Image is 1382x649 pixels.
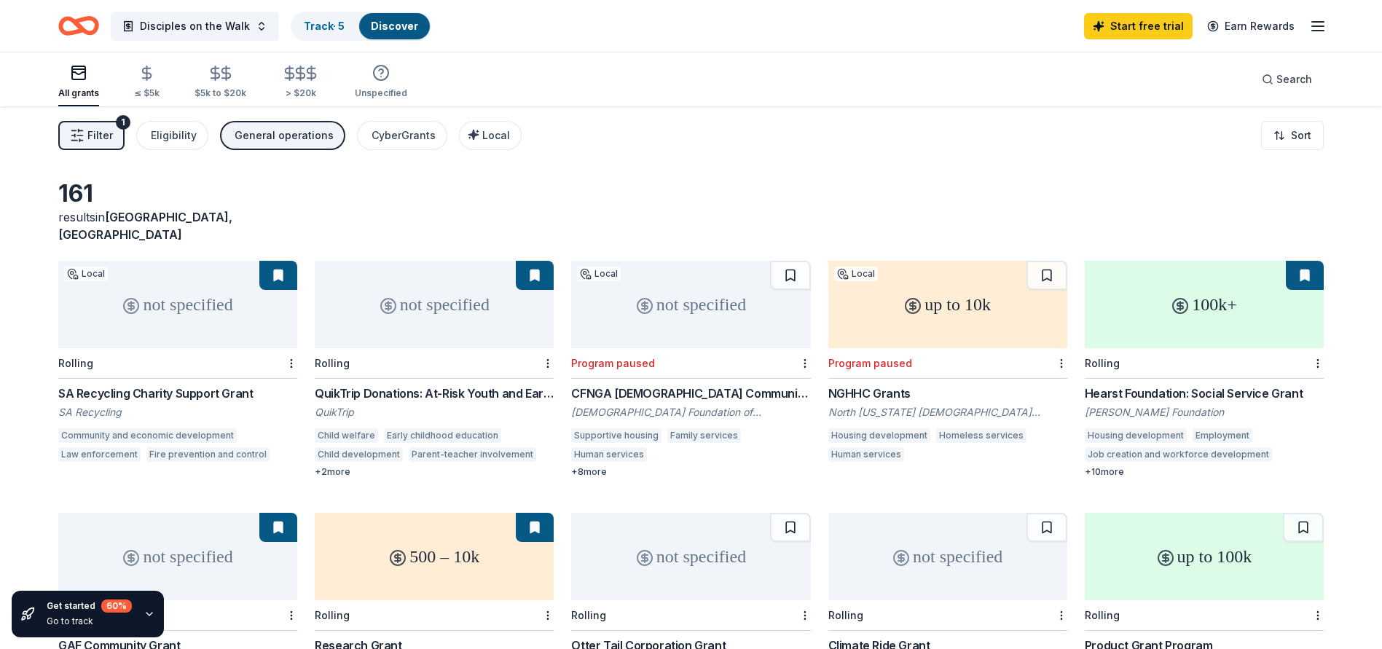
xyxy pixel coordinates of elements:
div: not specified [315,261,554,348]
button: $5k to $20k [195,59,246,106]
a: not specifiedLocalProgram pausedCFNGA [DEMOGRAPHIC_DATA] Community Grants[DEMOGRAPHIC_DATA] Found... [571,261,810,478]
div: Community and economic development [58,428,237,443]
a: not specifiedRollingQuikTrip Donations: At-Risk Youth and Early Childhood EducationQuikTripChild ... [315,261,554,478]
button: Local [459,121,522,150]
div: Program paused [571,357,655,369]
div: 500 – 10k [315,513,554,600]
a: Earn Rewards [1198,13,1303,39]
span: Search [1276,71,1312,88]
div: SA Recycling Charity Support Grant [58,385,297,402]
div: Unspecified [355,87,407,99]
div: All grants [58,87,99,99]
button: Track· 5Discover [291,12,431,41]
div: Rolling [1085,357,1120,369]
div: Rolling [315,357,350,369]
button: Unspecified [355,58,407,106]
button: CyberGrants [357,121,447,150]
div: NGHHC Grants [828,385,1067,402]
div: Rolling [58,357,93,369]
span: Local [482,129,510,141]
a: Discover [371,20,418,32]
div: [DEMOGRAPHIC_DATA] Foundation of [GEOGRAPHIC_DATA][US_STATE] [571,405,810,420]
a: Start free trial [1084,13,1193,39]
div: Homeless services [936,428,1026,443]
div: not specified [828,513,1067,600]
div: + 2 more [315,466,554,478]
div: Rolling [828,609,863,621]
div: Human services [828,447,904,462]
div: not specified [58,261,297,348]
button: Disciples on the Walk [111,12,279,41]
div: Rolling [315,609,350,621]
div: Rolling [1085,609,1120,621]
a: up to 10kLocalProgram pausedNGHHC GrantsNorth [US_STATE] [DEMOGRAPHIC_DATA] Housing and Homeless ... [828,261,1067,466]
div: Law enforcement [58,447,141,462]
div: Eligibility [151,127,197,144]
div: $5k to $20k [195,87,246,99]
div: Supportive housing [571,428,661,443]
div: 1 [116,115,130,130]
div: 100k+ [1085,261,1324,348]
div: ≤ $5k [134,87,160,99]
div: + 8 more [571,466,810,478]
div: Local [834,267,878,281]
div: 161 [58,179,297,208]
div: Housing development [1085,428,1187,443]
div: Parent-teacher involvement [409,447,536,462]
div: Early childhood education [384,428,501,443]
div: QuikTrip Donations: At-Risk Youth and Early Childhood Education [315,385,554,402]
div: Family services [667,428,741,443]
div: QuikTrip [315,405,554,420]
div: > $20k [281,87,320,99]
div: Go to track [47,615,132,627]
div: up to 10k [828,261,1067,348]
button: Sort [1261,121,1324,150]
a: Track· 5 [304,20,345,32]
span: [GEOGRAPHIC_DATA], [GEOGRAPHIC_DATA] [58,210,232,242]
div: North [US_STATE] [DEMOGRAPHIC_DATA] Housing and Homeless Council [828,405,1067,420]
button: General operations [220,121,345,150]
a: 100k+RollingHearst Foundation: Social Service Grant[PERSON_NAME] FoundationHousing developmentEmp... [1085,261,1324,478]
div: Human services [571,447,647,462]
span: Sort [1291,127,1311,144]
div: not specified [571,513,810,600]
div: Child development [315,447,403,462]
div: not specified [58,513,297,600]
span: in [58,210,232,242]
span: Disciples on the Walk [140,17,250,35]
div: [PERSON_NAME] Foundation [1085,405,1324,420]
a: not specifiedLocalRollingSA Recycling Charity Support GrantSA RecyclingCommunity and economic dev... [58,261,297,466]
div: Employment [1193,428,1252,443]
div: + 10 more [1085,466,1324,478]
div: up to 100k [1085,513,1324,600]
div: Child welfare [315,428,378,443]
div: General operations [235,127,334,144]
a: Home [58,9,99,43]
div: 60 % [101,599,132,613]
div: SA Recycling [58,405,297,420]
div: Program paused [828,357,912,369]
div: Housing development [828,428,930,443]
button: Search [1250,65,1324,94]
button: All grants [58,58,99,106]
button: > $20k [281,59,320,106]
div: Hearst Foundation: Social Service Grant [1085,385,1324,402]
span: Filter [87,127,113,144]
div: CyberGrants [372,127,436,144]
div: Local [577,267,621,281]
div: Fire prevention and control [146,447,270,462]
button: Eligibility [136,121,208,150]
div: Rolling [571,609,606,621]
div: results [58,208,297,243]
div: Get started [47,599,132,613]
div: Job creation and workforce development [1085,447,1272,462]
button: ≤ $5k [134,59,160,106]
div: not specified [571,261,810,348]
div: Local [64,267,108,281]
button: Filter1 [58,121,125,150]
div: CFNGA [DEMOGRAPHIC_DATA] Community Grants [571,385,810,402]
